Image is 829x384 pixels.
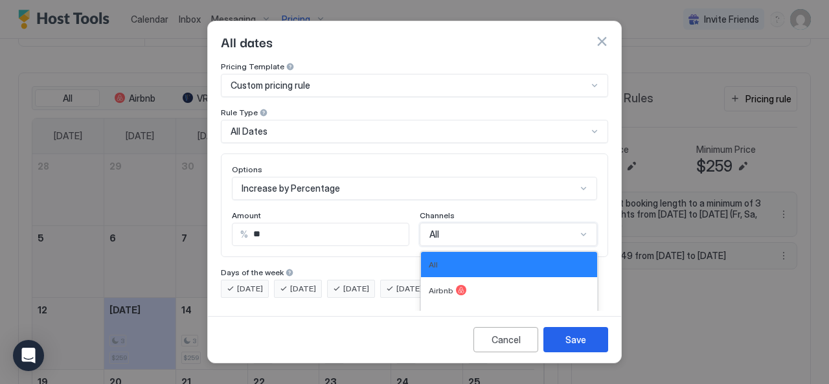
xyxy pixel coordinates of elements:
div: Cancel [492,333,521,346]
span: All dates [221,32,273,51]
span: [DATE] [396,283,422,295]
span: Airbnb [429,286,453,295]
span: [DATE] [237,283,263,295]
span: [DATE] [343,283,369,295]
button: Cancel [473,327,538,352]
span: All [429,260,438,269]
span: Pricing Template [221,62,284,71]
span: Days of the week [221,267,284,277]
input: Input Field [248,223,409,245]
span: Options [232,164,262,174]
span: Custom pricing rule [231,80,310,91]
span: All Dates [231,126,267,137]
div: Open Intercom Messenger [13,340,44,371]
span: Channels [420,210,455,220]
span: Amount [232,210,261,220]
span: All [429,229,439,240]
span: [DATE] [290,283,316,295]
span: Rule Type [221,107,258,117]
button: Save [543,327,608,352]
span: % [240,229,248,240]
div: Save [565,333,586,346]
span: Increase by Percentage [242,183,340,194]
